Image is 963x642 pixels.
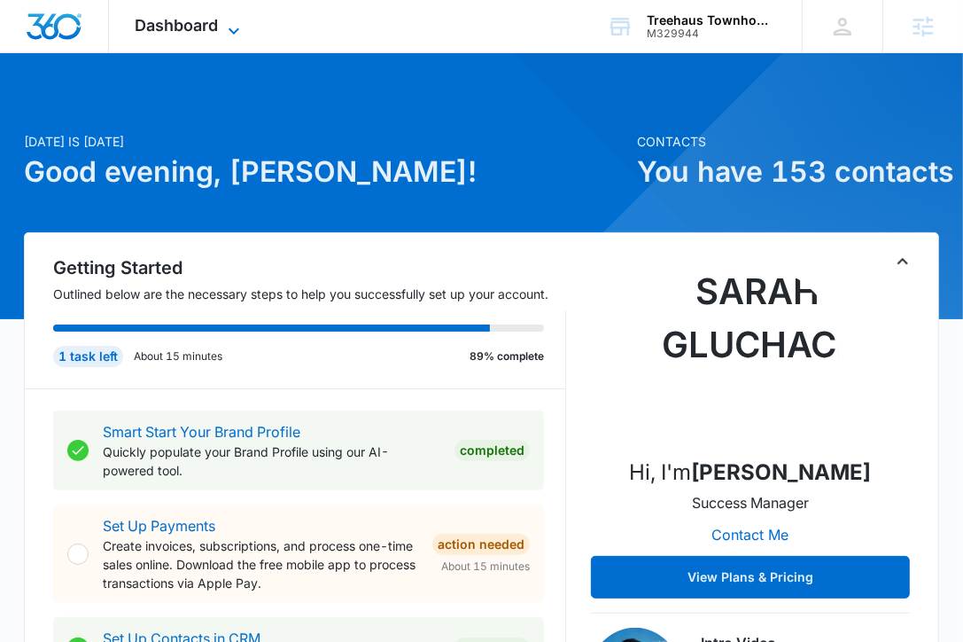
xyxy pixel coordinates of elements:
[441,559,530,575] span: About 15 minutes
[103,442,440,480] p: Quickly populate your Brand Profile using our AI-powered tool.
[103,536,418,592] p: Create invoices, subscriptions, and process one-time sales online. Download the free mobile app t...
[638,151,939,193] h1: You have 153 contacts
[103,423,300,441] a: Smart Start Your Brand Profile
[647,13,776,27] div: account name
[103,517,215,535] a: Set Up Payments
[24,132,626,151] p: [DATE] is [DATE]
[591,556,910,599] button: View Plans & Pricing
[662,265,839,442] img: Sarah Gluchacki
[892,251,913,272] button: Toggle Collapse
[691,459,871,485] strong: [PERSON_NAME]
[638,132,939,151] p: Contacts
[470,348,544,364] p: 89% complete
[454,440,530,461] div: Completed
[694,513,806,556] button: Contact Me
[53,254,566,281] h2: Getting Started
[53,346,123,367] div: 1 task left
[136,16,219,35] span: Dashboard
[53,285,566,303] p: Outlined below are the necessary steps to help you successfully set up your account.
[134,348,222,364] p: About 15 minutes
[432,534,530,555] div: Action Needed
[692,492,809,513] p: Success Manager
[629,457,871,489] p: Hi, I'm
[647,27,776,40] div: account id
[24,151,626,193] h1: Good evening, [PERSON_NAME]!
